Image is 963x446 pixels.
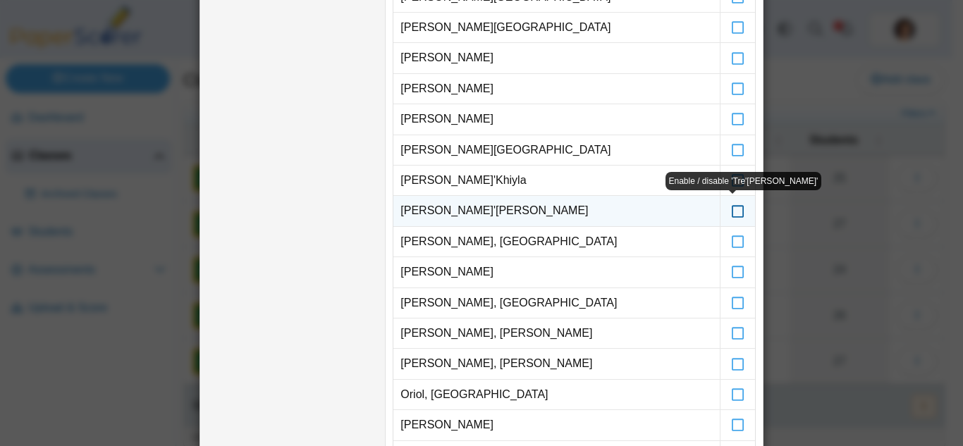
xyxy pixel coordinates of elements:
td: [PERSON_NAME], [PERSON_NAME] [393,349,720,379]
div: Enable / disable 'Tre'[PERSON_NAME]' [665,172,822,191]
td: [PERSON_NAME][GEOGRAPHIC_DATA] [393,13,720,43]
td: [PERSON_NAME] [393,257,720,287]
td: [PERSON_NAME] [393,43,720,73]
td: Oriol, [GEOGRAPHIC_DATA] [393,380,720,410]
td: [PERSON_NAME] [393,74,720,104]
td: [PERSON_NAME], [GEOGRAPHIC_DATA] [393,227,720,257]
td: [PERSON_NAME] [393,104,720,135]
td: [PERSON_NAME] [393,410,720,440]
td: [PERSON_NAME]'[PERSON_NAME] [393,196,720,226]
td: [PERSON_NAME]'Khiyla [393,166,720,196]
td: [PERSON_NAME], [GEOGRAPHIC_DATA] [393,288,720,318]
td: [PERSON_NAME][GEOGRAPHIC_DATA] [393,135,720,166]
td: [PERSON_NAME], [PERSON_NAME] [393,318,720,349]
